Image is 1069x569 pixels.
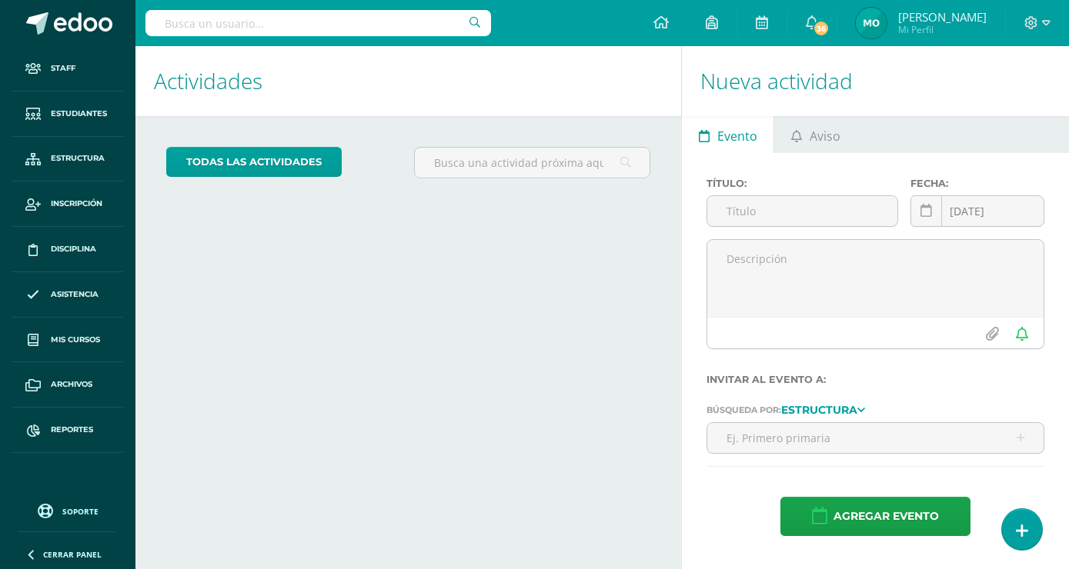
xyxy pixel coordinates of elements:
a: Asistencia [12,272,123,318]
span: Soporte [62,506,99,517]
a: Reportes [12,408,123,453]
span: 36 [812,20,829,37]
span: Mi Perfil [898,23,987,36]
h1: Actividades [154,46,663,116]
input: Ej. Primero primaria [707,423,1044,453]
span: Búsqueda por: [707,404,781,415]
span: Estructura [51,152,105,165]
a: Soporte [18,500,117,521]
span: Reportes [51,424,93,436]
a: Archivos [12,362,123,408]
span: Disciplina [51,243,96,255]
a: Aviso [774,116,857,153]
input: Fecha de entrega [911,196,1044,226]
span: Asistencia [51,288,99,301]
a: Staff [12,46,123,92]
a: Disciplina [12,227,123,272]
span: Cerrar panel [43,549,102,560]
input: Busca un usuario... [145,10,491,36]
a: Estudiantes [12,92,123,137]
span: [PERSON_NAME] [898,9,987,25]
a: Estructura [12,137,123,182]
h1: Nueva actividad [700,46,1051,116]
input: Título [707,196,897,226]
a: Estructura [781,404,865,414]
label: Título: [707,178,898,189]
strong: Estructura [781,403,857,417]
span: Agregar evento [833,497,939,535]
span: Staff [51,62,75,75]
a: todas las Actividades [166,147,342,177]
span: Mis cursos [51,334,100,346]
button: Agregar evento [780,497,970,536]
span: Archivos [51,378,92,391]
label: Invitar al evento a: [707,374,1044,385]
span: Aviso [810,118,840,155]
a: Inscripción [12,181,123,227]
label: Fecha: [910,178,1044,189]
a: Evento [682,116,773,153]
a: Mis cursos [12,318,123,363]
span: Inscripción [51,198,102,210]
span: Estudiantes [51,108,107,120]
input: Busca una actividad próxima aquí... [415,148,649,178]
span: Evento [717,118,757,155]
img: 507aa3bc3e9dd80efcdb729029de121d.png [856,8,887,38]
